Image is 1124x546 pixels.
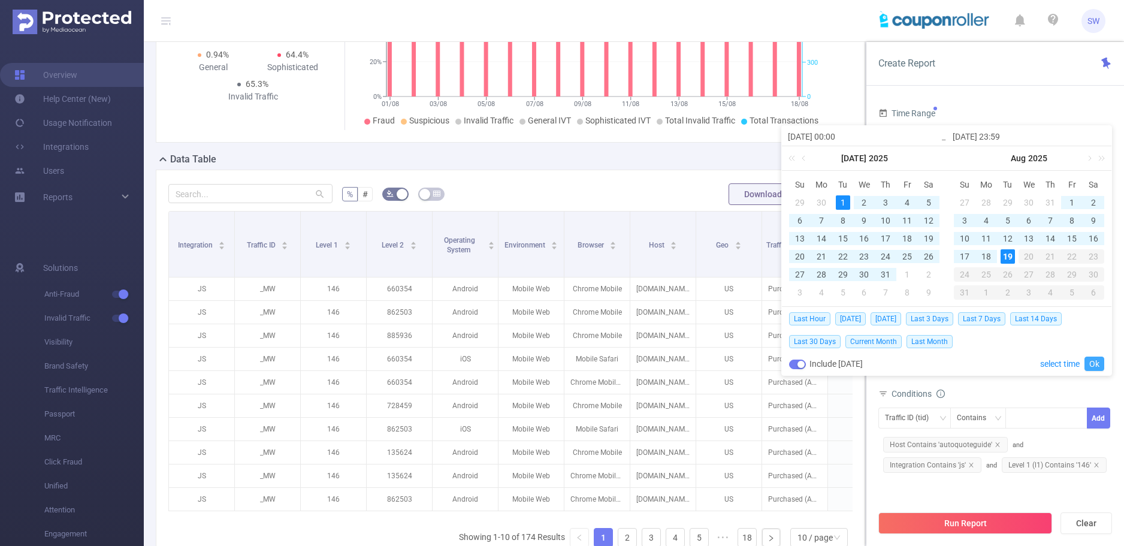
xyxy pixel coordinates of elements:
[900,285,914,300] div: 8
[373,93,382,101] tspan: 0%
[921,267,936,282] div: 2
[1087,9,1099,33] span: SW
[793,249,807,264] div: 20
[789,176,811,194] th: Sun
[857,267,871,282] div: 30
[1083,283,1104,301] td: September 6, 2025
[918,248,939,266] td: July 26, 2025
[1040,230,1061,248] td: August 14, 2025
[768,535,775,542] i: icon: right
[811,283,832,301] td: August 4, 2025
[213,91,293,103] div: Invalid Traffic
[975,179,997,190] span: Mo
[1061,176,1083,194] th: Fri
[811,176,832,194] th: Mon
[921,195,936,210] div: 5
[832,176,854,194] th: Tue
[814,249,829,264] div: 21
[1022,231,1036,246] div: 13
[1061,248,1083,266] td: August 22, 2025
[896,176,918,194] th: Fri
[878,58,935,69] span: Create Report
[875,266,896,283] td: July 31, 2025
[282,240,288,243] i: icon: caret-up
[811,194,832,212] td: June 30, 2025
[1040,266,1061,283] td: August 28, 2025
[44,474,144,498] span: Unified
[793,285,807,300] div: 3
[979,249,993,264] div: 18
[410,240,417,247] div: Sort
[789,194,811,212] td: June 29, 2025
[896,212,918,230] td: July 11, 2025
[857,195,871,210] div: 2
[900,213,914,228] div: 11
[814,195,829,210] div: 30
[954,248,975,266] td: August 17, 2025
[14,111,112,135] a: Usage Notification
[878,285,893,300] div: 7
[766,241,812,249] span: Traffic Source
[1040,248,1061,266] td: August 21, 2025
[316,241,340,249] span: Level 1
[918,230,939,248] td: July 19, 2025
[528,116,571,125] span: General IVT
[832,230,854,248] td: July 15, 2025
[1065,213,1079,228] div: 8
[918,212,939,230] td: July 12, 2025
[1040,179,1061,190] span: Th
[1065,231,1079,246] div: 15
[811,230,832,248] td: July 14, 2025
[286,50,309,59] span: 64.4%
[918,176,939,194] th: Sat
[1084,357,1104,371] a: Ok
[875,283,896,301] td: August 7, 2025
[344,240,351,243] i: icon: caret-up
[833,534,841,542] i: icon: down
[975,194,997,212] td: July 28, 2025
[551,240,558,247] div: Sort
[1040,194,1061,212] td: July 31, 2025
[504,241,547,249] span: Environment
[975,248,997,266] td: August 18, 2025
[381,100,398,108] tspan: 01/08
[665,116,735,125] span: Total Invalid Traffic
[789,212,811,230] td: July 6, 2025
[1086,231,1101,246] div: 16
[750,116,818,125] span: Total Transactions
[836,195,850,210] div: 1
[43,192,72,202] span: Reports
[1027,146,1049,170] a: 2025
[885,408,937,428] div: Traffic ID (tid)
[832,266,854,283] td: July 29, 2025
[1040,352,1080,375] a: select time
[735,240,741,243] i: icon: caret-up
[670,240,677,247] div: Sort
[578,241,606,249] span: Browser
[957,408,995,428] div: Contains
[1022,195,1036,210] div: 30
[1040,283,1061,301] td: September 4, 2025
[382,241,406,249] span: Level 2
[1087,408,1110,429] button: Add
[525,100,543,108] tspan: 07/08
[1019,283,1040,301] td: September 3, 2025
[878,512,1052,534] button: Run Report
[573,100,591,108] tspan: 09/08
[799,146,810,170] a: Previous month (PageUp)
[1001,249,1015,264] div: 19
[979,195,993,210] div: 28
[807,59,818,67] tspan: 300
[1061,194,1083,212] td: August 1, 2025
[896,266,918,283] td: August 1, 2025
[386,190,394,197] i: icon: bg-colors
[918,194,939,212] td: July 5, 2025
[13,10,131,34] img: Protected Media
[811,212,832,230] td: July 7, 2025
[997,266,1019,283] td: August 26, 2025
[1019,248,1040,266] td: August 20, 2025
[878,213,893,228] div: 10
[1019,212,1040,230] td: August 6, 2025
[854,248,875,266] td: July 23, 2025
[868,146,889,170] a: 2025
